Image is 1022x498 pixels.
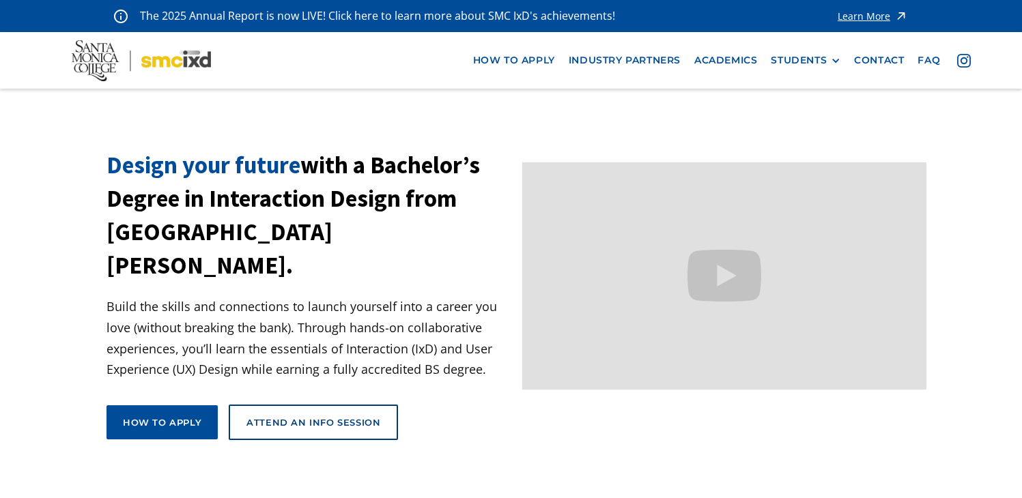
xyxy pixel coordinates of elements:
[72,40,211,81] img: Santa Monica College - SMC IxD logo
[107,149,511,282] h1: with a Bachelor’s Degree in Interaction Design from [GEOGRAPHIC_DATA][PERSON_NAME].
[107,405,218,439] a: How to apply
[246,416,380,428] div: Attend an Info Session
[838,12,890,21] div: Learn More
[957,54,971,68] img: icon - instagram
[140,7,616,25] p: The 2025 Annual Report is now LIVE! Click here to learn more about SMC IxD's achievements!
[687,48,764,73] a: Academics
[838,7,908,25] a: Learn More
[522,162,927,390] iframe: Design your future with a Bachelor's Degree in Interaction Design from Santa Monica College
[562,48,687,73] a: industry partners
[771,55,840,66] div: STUDENTS
[771,55,827,66] div: STUDENTS
[847,48,911,73] a: contact
[466,48,562,73] a: how to apply
[107,150,300,180] span: Design your future
[114,9,128,23] img: icon - information - alert
[911,48,947,73] a: faq
[894,7,908,25] img: icon - arrow - alert
[229,405,398,440] a: Attend an Info Session
[107,296,511,379] p: Build the skills and connections to launch yourself into a career you love (without breaking the ...
[123,416,201,428] div: How to apply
